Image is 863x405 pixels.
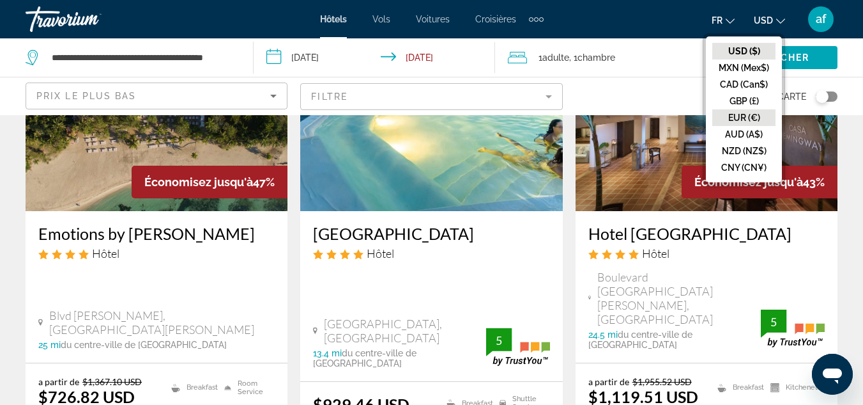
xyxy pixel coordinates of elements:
[486,333,512,348] div: 5
[218,376,275,399] li: Room Service
[712,159,775,176] button: CNY (CN¥)
[754,11,785,29] button: Change currency
[416,14,450,24] a: Voitures
[712,143,775,159] button: NZD (NZ$)
[711,376,764,399] li: Breakfast
[712,76,775,93] button: CAD (Can$)
[754,15,773,26] span: USD
[542,52,569,63] span: Adulte
[300,83,562,111] button: Filter
[313,246,549,260] div: 4 star Hotel
[712,15,722,26] span: fr
[764,376,825,399] li: Kitchenette
[538,49,569,67] span: 1
[165,376,218,399] li: Breakfast
[597,270,761,326] span: Boulevard [GEOGRAPHIC_DATA][PERSON_NAME], [GEOGRAPHIC_DATA]
[712,60,775,76] button: MXN (Mex$)
[632,376,692,387] del: $1,955.52 USD
[82,376,142,387] del: $1,367.10 USD
[475,14,516,24] a: Croisières
[36,91,137,101] span: Prix le plus bas
[712,109,775,126] button: EUR (€)
[92,246,119,260] span: Hôtel
[777,88,806,106] span: Carte
[313,224,549,243] a: [GEOGRAPHIC_DATA]
[367,246,394,260] span: Hôtel
[144,175,253,189] span: Économisez jusqu'à
[816,13,826,26] span: af
[61,340,227,350] span: du centre-ville de [GEOGRAPHIC_DATA]
[38,246,275,260] div: 4 star Hotel
[529,9,544,29] button: Extra navigation items
[682,166,837,198] div: 43%
[806,91,837,102] button: Toggle map
[712,93,775,109] button: GBP (£)
[761,310,825,347] img: trustyou-badge.svg
[588,330,692,350] span: du centre-ville de [GEOGRAPHIC_DATA]
[320,14,347,24] a: Hôtels
[372,14,390,24] a: Vols
[324,317,485,345] span: [GEOGRAPHIC_DATA], [GEOGRAPHIC_DATA]
[569,49,615,67] span: , 1
[577,52,615,63] span: Chambre
[26,3,153,36] a: Travorium
[712,11,735,29] button: Change language
[486,328,550,366] img: trustyou-badge.svg
[313,348,416,369] span: du centre-ville de [GEOGRAPHIC_DATA]
[812,354,853,395] iframe: Bouton de lancement de la fenêtre de messagerie
[694,175,803,189] span: Économisez jusqu'à
[712,126,775,143] button: AUD (A$)
[642,246,669,260] span: Hôtel
[132,166,287,198] div: 47%
[712,43,775,60] button: USD ($)
[254,38,494,77] button: Check-in date: Jan 12, 2026 Check-out date: Jan 19, 2026
[38,224,275,243] a: Emotions by [PERSON_NAME]
[588,330,618,340] span: 24.5 mi
[495,38,723,77] button: Travelers: 1 adult, 0 children
[588,224,825,243] a: Hotel [GEOGRAPHIC_DATA]
[588,246,825,260] div: 4 star Hotel
[38,340,61,350] span: 25 mi
[588,376,629,387] span: a partir de
[761,314,786,330] div: 5
[49,308,275,337] span: Blvd [PERSON_NAME], [GEOGRAPHIC_DATA][PERSON_NAME]
[38,376,79,387] span: a partir de
[313,348,342,358] span: 13.4 mi
[804,6,837,33] button: User Menu
[36,88,277,104] mat-select: Sort by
